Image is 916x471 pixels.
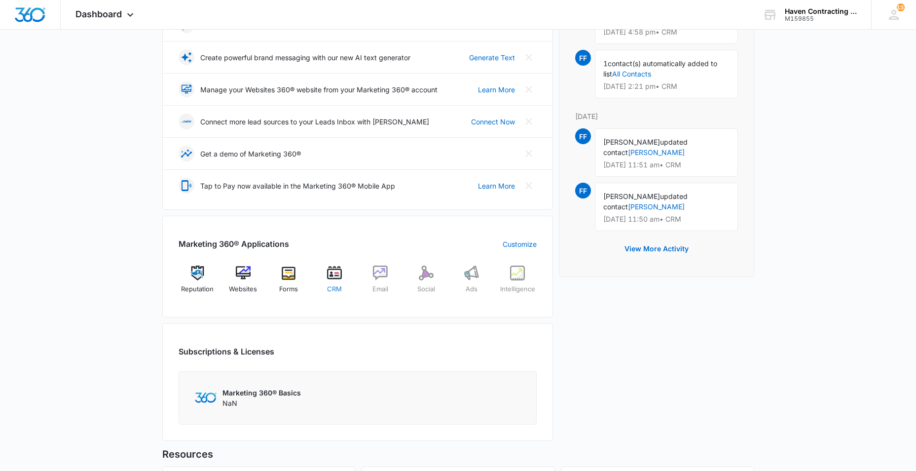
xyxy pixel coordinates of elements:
[575,128,591,144] span: FF
[628,202,685,211] a: [PERSON_NAME]
[575,111,738,121] p: [DATE]
[222,388,301,398] p: Marketing 360® Basics
[628,148,685,157] a: [PERSON_NAME]
[195,392,217,403] img: Marketing 360 Logo
[897,3,905,11] span: 131
[200,117,429,127] p: Connect more lead sources to your Leads Inbox with [PERSON_NAME]
[615,237,698,261] button: View More Activity
[521,146,537,161] button: Close
[270,266,308,301] a: Forms
[469,52,515,63] a: Generate Text
[200,181,395,191] p: Tap to Pay now available in the Marketing 360® Mobile App
[897,3,905,11] div: notifications count
[279,284,298,294] span: Forms
[200,52,410,63] p: Create powerful brand messaging with our new AI text generator
[179,238,289,250] h2: Marketing 360® Applications
[503,239,537,249] a: Customize
[603,59,608,68] span: 1
[417,284,435,294] span: Social
[603,161,730,168] p: [DATE] 11:51 am • CRM
[478,181,515,191] a: Learn More
[603,83,730,90] p: [DATE] 2:21 pm • CRM
[224,266,262,301] a: Websites
[407,266,445,301] a: Social
[521,178,537,194] button: Close
[316,266,354,301] a: CRM
[499,266,537,301] a: Intelligence
[327,284,342,294] span: CRM
[575,183,591,198] span: FF
[362,266,400,301] a: Email
[372,284,388,294] span: Email
[75,9,122,19] span: Dashboard
[603,216,730,223] p: [DATE] 11:50 am • CRM
[521,81,537,97] button: Close
[612,70,651,78] a: All Contacts
[200,84,438,95] p: Manage your Websites 360® website from your Marketing 360® account
[500,284,535,294] span: Intelligence
[162,447,754,462] h5: Resources
[603,59,717,78] span: contact(s) automatically added to list
[603,29,730,36] p: [DATE] 4:58 pm • CRM
[466,284,477,294] span: Ads
[603,138,660,146] span: [PERSON_NAME]
[200,149,301,159] p: Get a demo of Marketing 360®
[521,49,537,65] button: Close
[478,84,515,95] a: Learn More
[179,266,217,301] a: Reputation
[453,266,491,301] a: Ads
[181,284,214,294] span: Reputation
[521,114,537,129] button: Close
[785,7,857,15] div: account name
[179,346,274,357] h2: Subscriptions & Licenses
[603,192,660,200] span: [PERSON_NAME]
[222,388,301,408] div: NaN
[471,117,515,127] a: Connect Now
[785,15,857,22] div: account id
[229,284,257,294] span: Websites
[575,50,591,66] span: FF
